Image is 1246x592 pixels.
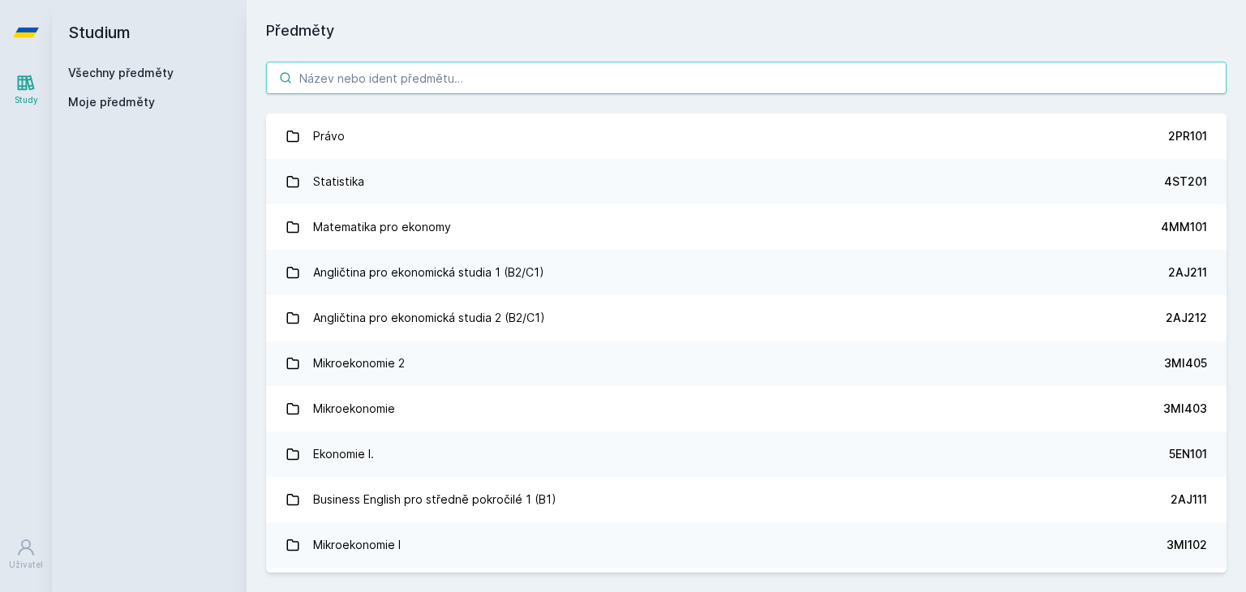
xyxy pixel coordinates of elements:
[1171,491,1207,508] div: 2AJ111
[313,165,364,198] div: Statistika
[313,256,544,289] div: Angličtina pro ekonomická studia 1 (B2/C1)
[1169,446,1207,462] div: 5EN101
[313,483,556,516] div: Business English pro středně pokročilé 1 (B1)
[1168,264,1207,281] div: 2AJ211
[68,94,155,110] span: Moje předměty
[313,438,374,470] div: Ekonomie I.
[1163,401,1207,417] div: 3MI403
[313,529,401,561] div: Mikroekonomie I
[3,65,49,114] a: Study
[266,386,1227,431] a: Mikroekonomie 3MI403
[266,295,1227,341] a: Angličtina pro ekonomická studia 2 (B2/C1) 2AJ212
[313,302,545,334] div: Angličtina pro ekonomická studia 2 (B2/C1)
[1164,174,1207,190] div: 4ST201
[1168,128,1207,144] div: 2PR101
[1161,219,1207,235] div: 4MM101
[266,477,1227,522] a: Business English pro středně pokročilé 1 (B1) 2AJ111
[266,341,1227,386] a: Mikroekonomie 2 3MI405
[15,94,38,106] div: Study
[313,120,345,152] div: Právo
[266,522,1227,568] a: Mikroekonomie I 3MI102
[266,62,1227,94] input: Název nebo ident předmětu…
[313,211,451,243] div: Matematika pro ekonomy
[1166,310,1207,326] div: 2AJ212
[313,393,395,425] div: Mikroekonomie
[68,66,174,79] a: Všechny předměty
[266,204,1227,250] a: Matematika pro ekonomy 4MM101
[3,530,49,579] a: Uživatel
[1167,537,1207,553] div: 3MI102
[9,559,43,571] div: Uživatel
[313,347,405,380] div: Mikroekonomie 2
[1164,355,1207,371] div: 3MI405
[266,431,1227,477] a: Ekonomie I. 5EN101
[266,159,1227,204] a: Statistika 4ST201
[266,250,1227,295] a: Angličtina pro ekonomická studia 1 (B2/C1) 2AJ211
[266,19,1227,42] h1: Předměty
[266,114,1227,159] a: Právo 2PR101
